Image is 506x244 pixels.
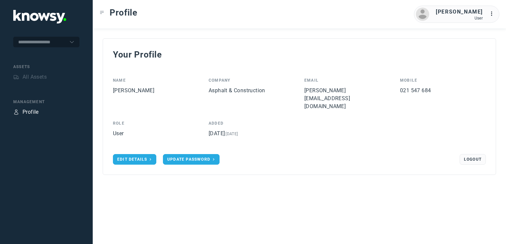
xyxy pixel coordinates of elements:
[23,108,39,116] div: Profile
[113,77,199,83] div: Name
[460,154,486,165] a: Logout
[436,16,483,20] div: User
[209,87,265,94] span: Asphalt & Construction
[113,49,486,61] div: Your Profile
[209,130,225,137] span: [DATE]
[23,73,47,81] div: All Assets
[13,74,19,80] div: Assets
[464,157,481,162] span: Logout
[13,10,66,23] img: Application Logo
[209,77,294,83] div: Company
[113,130,124,137] span: User
[13,99,79,105] div: Management
[490,11,496,16] tspan: ...
[489,10,497,18] div: :
[436,8,483,16] div: [PERSON_NAME]
[212,158,215,161] div: >
[13,108,39,116] a: ProfileProfile
[113,87,154,94] span: [PERSON_NAME]
[226,132,238,136] span: [DATE]
[400,87,431,94] span: 021 547 684
[209,120,294,126] div: Added
[110,7,137,19] a: Profile
[489,10,497,19] div: :
[167,157,210,162] span: Update Password
[416,8,429,21] img: avatar.png
[400,77,486,83] div: Mobile
[113,120,199,126] div: Role
[304,87,350,109] span: [PERSON_NAME][EMAIL_ADDRESS][DOMAIN_NAME]
[113,154,156,165] button: Edit Details>
[304,77,390,83] div: Email
[149,158,152,161] div: >
[163,154,220,165] button: Update Password>
[13,109,19,115] div: Profile
[100,10,104,15] div: Toggle Menu
[13,64,79,70] div: Assets
[117,157,147,162] span: Edit Details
